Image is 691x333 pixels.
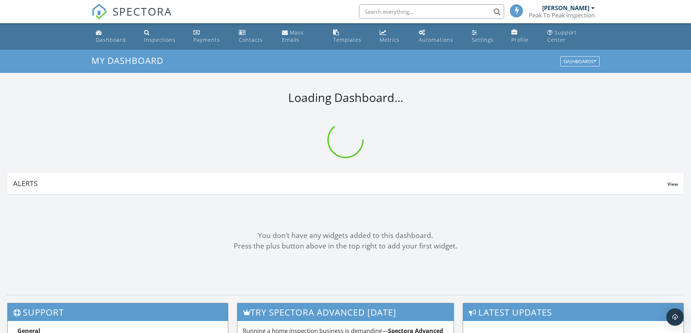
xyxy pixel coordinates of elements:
div: [PERSON_NAME] [542,4,589,12]
h3: Support [8,303,228,321]
div: Payments [193,36,220,43]
h3: Latest Updates [463,303,683,321]
a: Payments [191,26,230,47]
div: Contacts [239,36,263,43]
input: Search everything... [359,4,504,19]
a: Company Profile [508,26,538,47]
div: Peak To Peak Inspection [529,12,595,19]
div: Mass Emails [282,29,304,43]
div: Open Intercom Messenger [666,308,684,326]
a: Metrics [377,26,410,47]
span: My Dashboard [91,54,163,66]
div: Automations [419,36,453,43]
div: Dashboards [564,59,596,64]
a: Contacts [236,26,273,47]
div: Profile [511,36,528,43]
span: SPECTORA [113,4,172,19]
a: Automations (Basic) [416,26,463,47]
a: Mass Emails [279,26,324,47]
div: You don't have any widgets added to this dashboard. [7,230,684,241]
a: Inspections [141,26,185,47]
div: Alerts [13,178,667,188]
div: Settings [472,36,494,43]
div: Metrics [380,36,400,43]
button: Dashboards [560,57,600,67]
img: The Best Home Inspection Software - Spectora [91,4,107,20]
a: SPECTORA [91,10,172,25]
div: Templates [333,36,361,43]
a: Settings [469,26,503,47]
div: Press the plus button above in the top right to add your first widget. [7,241,684,251]
div: Dashboard [96,36,126,43]
div: Support Center [547,29,577,43]
div: Inspections [144,36,176,43]
a: Dashboard [93,26,135,47]
a: Templates [330,26,371,47]
a: Support Center [544,26,598,47]
span: View [667,181,678,187]
h3: Try spectora advanced [DATE] [237,303,453,321]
